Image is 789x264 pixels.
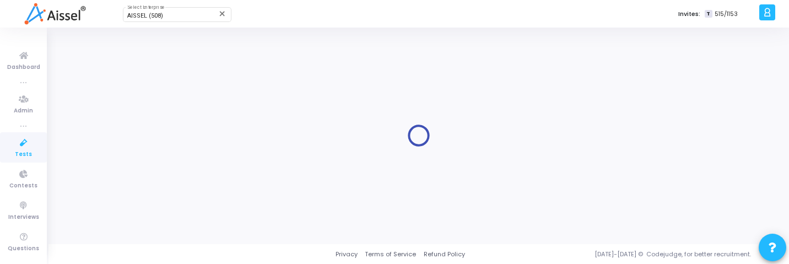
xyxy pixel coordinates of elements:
[424,250,465,259] a: Refund Policy
[715,9,738,19] span: 515/1153
[9,181,37,191] span: Contests
[8,244,39,254] span: Questions
[8,213,39,222] span: Interviews
[24,3,85,25] img: logo
[218,9,227,18] mat-icon: Clear
[14,106,33,116] span: Admin
[127,12,163,19] span: AISSEL (508)
[365,250,416,259] a: Terms of Service
[15,150,32,159] span: Tests
[7,63,40,72] span: Dashboard
[678,9,700,19] label: Invites:
[465,250,775,259] div: [DATE]-[DATE] © Codejudge, for better recruitment.
[705,10,712,18] span: T
[336,250,358,259] a: Privacy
